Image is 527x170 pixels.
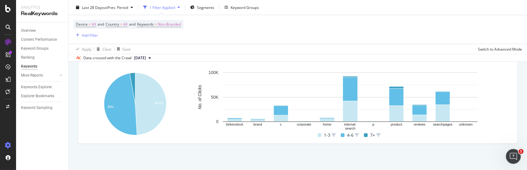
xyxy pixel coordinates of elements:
[211,95,219,100] text: 50K
[253,122,262,126] text: brand
[82,46,91,52] div: Apply
[115,44,131,54] button: Save
[21,45,64,52] a: Keyword Groups
[370,131,375,139] span: 7+
[132,54,153,62] button: [DATE]
[73,31,98,39] button: Add Filter
[21,84,64,90] a: Keywords Explorer
[134,55,146,61] span: 2025 Sep. 15th
[89,22,91,27] span: =
[155,22,157,27] span: =
[122,46,131,52] div: Save
[73,44,91,54] button: Apply
[297,122,311,126] text: corporate
[155,102,163,105] text: 49.1%
[21,105,52,111] div: Keyword Sampling
[222,2,261,12] button: Keyword Groups
[191,69,509,131] svg: A chart.
[149,5,175,10] div: 1 Filter Applied
[137,22,154,27] span: Keywords
[120,22,122,27] span: =
[280,122,282,126] text: c
[21,93,54,99] div: Explorer Bookmarks
[104,5,128,10] span: vs Prev. Period
[21,5,63,10] div: Analytics
[82,5,104,10] span: Last 28 Days
[519,149,524,154] span: 1
[506,149,521,164] iframe: Intercom live chat
[433,122,452,126] text: searchpages
[83,55,132,61] div: Data crossed with the Crawl
[197,85,202,110] text: No. of Clicks
[83,69,187,139] svg: A chart.
[197,5,214,10] span: Segments
[92,20,96,29] span: All
[129,22,136,27] span: and
[21,54,35,61] div: Ranking
[141,2,182,12] button: 1 Filter Applied
[324,131,330,139] span: 1-3
[478,46,522,52] div: Switch to Advanced Mode
[21,93,64,99] a: Explorer Bookmarks
[98,22,104,27] span: and
[21,72,43,79] div: More Reports
[76,22,88,27] span: Device
[21,54,64,61] a: Ranking
[21,72,58,79] a: More Reports
[347,131,353,139] span: 4-6
[459,122,473,126] text: unknown
[158,20,181,29] span: Non-Branded
[21,105,64,111] a: Keyword Sampling
[106,22,119,27] span: Country
[391,122,402,126] text: product
[21,27,36,34] div: Overview
[21,36,57,43] div: Content Performance
[73,2,136,12] button: Last 28 DaysvsPrev. Period
[372,122,374,126] text: p
[21,36,64,43] a: Content Performance
[414,122,425,126] text: reviews
[345,127,355,131] text: search
[208,70,219,75] text: 100K
[21,27,64,34] a: Overview
[123,20,128,29] span: All
[21,63,64,70] a: Keywords
[188,2,217,12] button: Segments
[323,122,332,126] text: home
[226,122,243,126] text: birkenstock
[94,44,112,54] button: Clear
[21,10,63,17] div: RealKeywords
[475,44,522,54] button: Switch to Advanced Mode
[344,122,356,126] text: internal-
[216,119,219,124] text: 0
[231,5,259,10] div: Keyword Groups
[21,45,48,52] div: Keyword Groups
[82,32,98,38] div: Add Filter
[21,63,37,70] div: Keywords
[102,46,112,52] div: Clear
[21,84,52,90] div: Keywords Explorer
[107,105,114,109] text: 48%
